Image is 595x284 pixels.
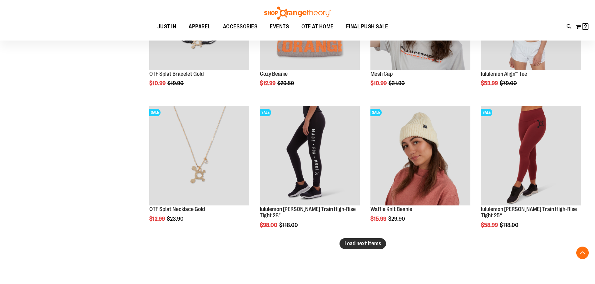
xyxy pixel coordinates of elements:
a: ACCESSORIES [217,20,264,34]
span: $31.90 [389,80,406,86]
a: Product image for Splat Necklace GoldSALE [149,106,249,206]
a: Product image for lululemon Wunder Train High-Rise Tight 28"SALE [260,106,360,206]
span: JUST IN [157,20,176,34]
div: product [146,103,252,238]
span: $79.00 [500,80,518,86]
a: APPAREL [182,20,217,34]
img: Product image for Waffle Knit Beanie [370,106,470,205]
img: Product image for lululemon Wunder Train High-Rise Tight 25” [481,106,581,205]
span: SALE [370,109,382,116]
span: $12.99 [149,216,166,222]
button: Back To Top [576,247,589,259]
div: product [367,103,474,238]
span: $19.90 [167,80,185,86]
span: ACCESSORIES [223,20,258,34]
a: Mesh Cap [370,71,393,77]
span: $53.99 [481,80,499,86]
span: $29.90 [388,216,406,222]
span: $12.99 [260,80,276,86]
a: lululemon Align™ Tee [481,71,527,77]
a: Product image for Waffle Knit BeanieSALE [370,106,470,206]
span: $98.00 [260,222,278,228]
span: $118.00 [279,222,299,228]
span: EVENTS [270,20,289,34]
a: Waffle Knit Beanie [370,206,412,212]
span: $29.50 [277,80,295,86]
span: $118.00 [500,222,519,228]
span: Load next items [345,240,381,247]
img: Product image for lululemon Wunder Train High-Rise Tight 28" [260,106,360,205]
a: OTF Splat Bracelet Gold [149,71,204,77]
button: Load next items [340,238,386,249]
img: Shop Orangetheory [263,7,332,20]
a: EVENTS [264,20,295,34]
span: SALE [481,109,492,116]
a: Product image for lululemon Wunder Train High-Rise Tight 25”SALE [481,106,581,206]
span: SALE [149,109,161,116]
span: FINAL PUSH SALE [346,20,388,34]
img: Product image for Splat Necklace Gold [149,106,249,205]
span: APPAREL [189,20,211,34]
div: product [257,103,363,244]
span: $23.90 [167,216,185,222]
div: product [478,103,584,244]
span: OTF AT HOME [301,20,334,34]
a: lululemon [PERSON_NAME] Train High-Rise Tight 28" [260,206,356,219]
a: OTF AT HOME [295,20,340,34]
span: $10.99 [370,80,388,86]
span: $15.99 [370,216,387,222]
a: Cozy Beanie [260,71,288,77]
span: $10.99 [149,80,166,86]
span: 2 [584,23,587,30]
a: JUST IN [151,20,183,34]
span: $58.99 [481,222,499,228]
a: FINAL PUSH SALE [340,20,394,34]
a: OTF Splat Necklace Gold [149,206,205,212]
span: SALE [260,109,271,116]
a: lululemon [PERSON_NAME] Train High-Rise Tight 25” [481,206,577,219]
